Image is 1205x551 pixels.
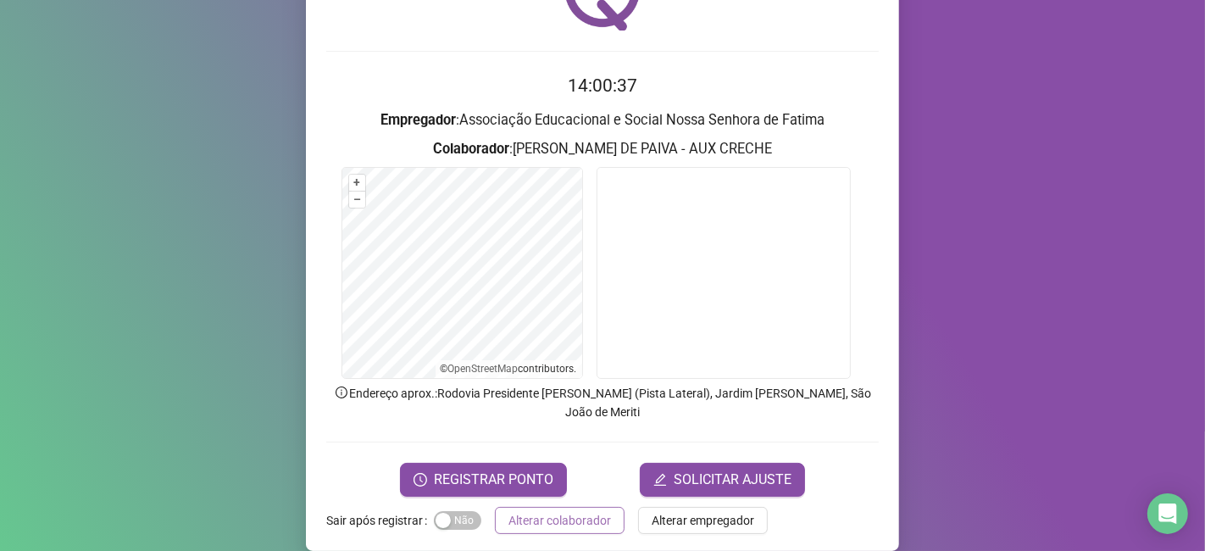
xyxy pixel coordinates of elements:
li: © contributors. [441,363,577,375]
label: Sair após registrar [326,507,434,534]
a: OpenStreetMap [448,363,519,375]
span: SOLICITAR AJUSTE [674,470,791,490]
button: + [349,175,365,191]
button: Alterar colaborador [495,507,625,534]
button: editSOLICITAR AJUSTE [640,463,805,497]
h3: : Associação Educacional e Social Nossa Senhora de Fatima [326,109,879,131]
button: – [349,192,365,208]
span: edit [653,473,667,487]
span: info-circle [334,385,349,400]
span: Alterar empregador [652,511,754,530]
span: Alterar colaborador [508,511,611,530]
strong: Colaborador [433,141,509,157]
button: REGISTRAR PONTO [400,463,567,497]
button: Alterar empregador [638,507,768,534]
span: REGISTRAR PONTO [434,470,553,490]
p: Endereço aprox. : Rodovia Presidente [PERSON_NAME] (Pista Lateral), Jardim [PERSON_NAME], São Joã... [326,384,879,421]
strong: Empregador [380,112,456,128]
span: clock-circle [414,473,427,487]
div: Open Intercom Messenger [1147,493,1188,534]
h3: : [PERSON_NAME] DE PAIVA - AUX CRECHE [326,138,879,160]
time: 14:00:37 [568,75,637,96]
